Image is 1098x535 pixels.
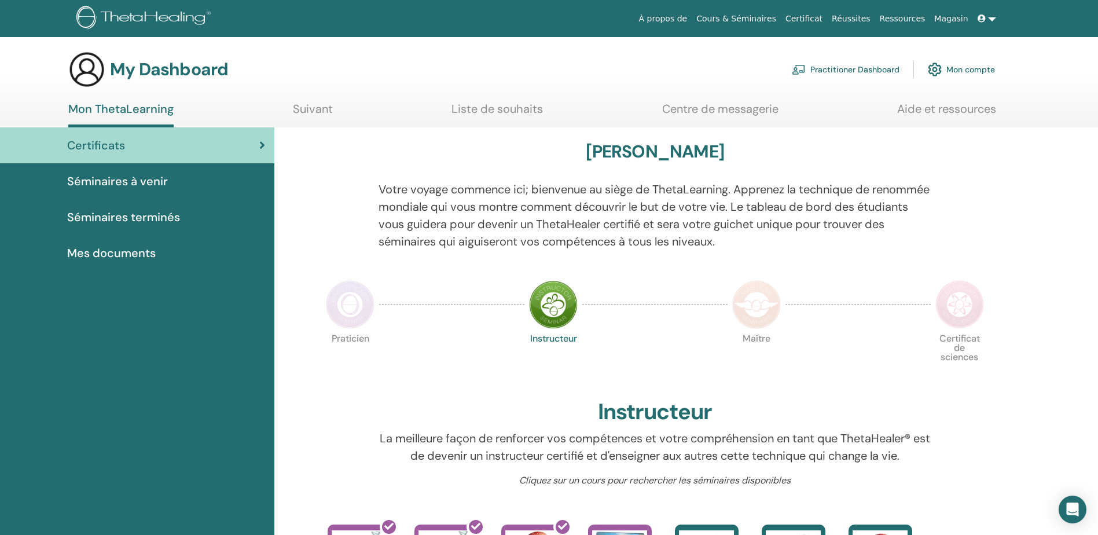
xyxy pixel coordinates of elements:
a: Réussites [827,8,875,30]
a: Aide et ressources [897,102,996,124]
img: Practitioner [326,280,374,329]
div: Open Intercom Messenger [1059,496,1086,523]
span: Mes documents [67,244,156,262]
a: Certificat [781,8,827,30]
a: Practitioner Dashboard [792,57,899,82]
img: cog.svg [928,60,942,79]
a: Mon ThetaLearning [68,102,174,127]
p: Praticien [326,334,374,383]
p: La meilleure façon de renforcer vos compétences et votre compréhension en tant que ThetaHealer® e... [379,430,931,464]
a: À propos de [634,8,692,30]
img: Instructor [529,280,578,329]
span: Certificats [67,137,125,154]
img: Certificate of Science [935,280,984,329]
span: Séminaires terminés [67,208,180,226]
img: logo.png [76,6,215,32]
h2: Instructeur [598,399,712,426]
a: Cours & Séminaires [692,8,781,30]
img: generic-user-icon.jpg [68,51,105,88]
a: Magasin [930,8,972,30]
p: Maître [732,334,781,383]
img: chalkboard-teacher.svg [792,64,806,75]
a: Centre de messagerie [662,102,778,124]
a: Ressources [875,8,930,30]
span: Séminaires à venir [67,173,168,190]
h3: [PERSON_NAME] [586,141,724,162]
p: Votre voyage commence ici; bienvenue au siège de ThetaLearning. Apprenez la technique de renommée... [379,181,931,250]
a: Mon compte [928,57,995,82]
a: Suivant [293,102,333,124]
p: Certificat de sciences [935,334,984,383]
h3: My Dashboard [110,59,228,80]
p: Instructeur [529,334,578,383]
p: Cliquez sur un cours pour rechercher les séminaires disponibles [379,474,931,488]
a: Liste de souhaits [451,102,543,124]
img: Master [732,280,781,329]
